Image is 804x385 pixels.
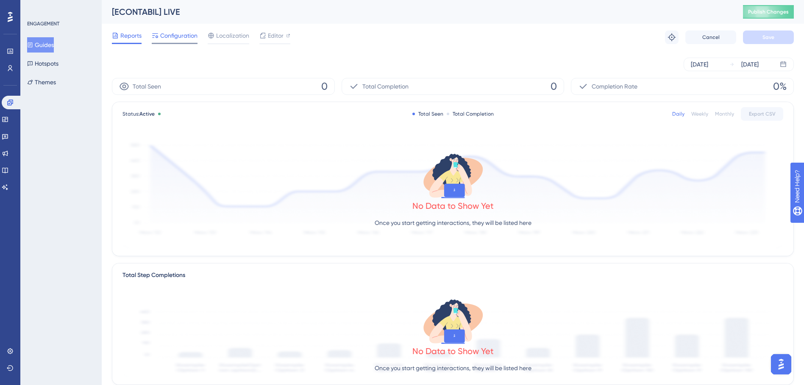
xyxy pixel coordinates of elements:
[743,5,794,19] button: Publish Changes
[27,75,56,90] button: Themes
[748,8,789,15] span: Publish Changes
[447,111,494,117] div: Total Completion
[27,56,58,71] button: Hotspots
[741,59,759,69] div: [DATE]
[672,111,684,117] div: Daily
[691,111,708,117] div: Weekly
[216,30,249,41] span: Localization
[773,80,787,93] span: 0%
[592,81,637,91] span: Completion Rate
[412,111,443,117] div: Total Seen
[120,30,142,41] span: Reports
[268,30,284,41] span: Editor
[762,34,774,41] span: Save
[691,59,708,69] div: [DATE]
[139,111,155,117] span: Active
[27,20,59,27] div: ENGAGEMENT
[375,363,531,373] p: Once you start getting interactions, they will be listed here
[768,352,794,377] iframe: UserGuiding AI Assistant Launcher
[321,80,328,93] span: 0
[112,6,722,18] div: [ECONTABIL] LIVE
[412,200,494,212] div: No Data to Show Yet
[685,30,736,44] button: Cancel
[741,107,783,121] button: Export CSV
[20,2,53,12] span: Need Help?
[27,37,54,53] button: Guides
[122,111,155,117] span: Status:
[160,30,198,41] span: Configuration
[362,81,409,91] span: Total Completion
[551,80,557,93] span: 0
[715,111,734,117] div: Monthly
[412,345,494,357] div: No Data to Show Yet
[122,270,185,280] div: Total Step Completions
[743,30,794,44] button: Save
[702,34,720,41] span: Cancel
[749,111,776,117] span: Export CSV
[133,81,161,91] span: Total Seen
[375,218,531,228] p: Once you start getting interactions, they will be listed here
